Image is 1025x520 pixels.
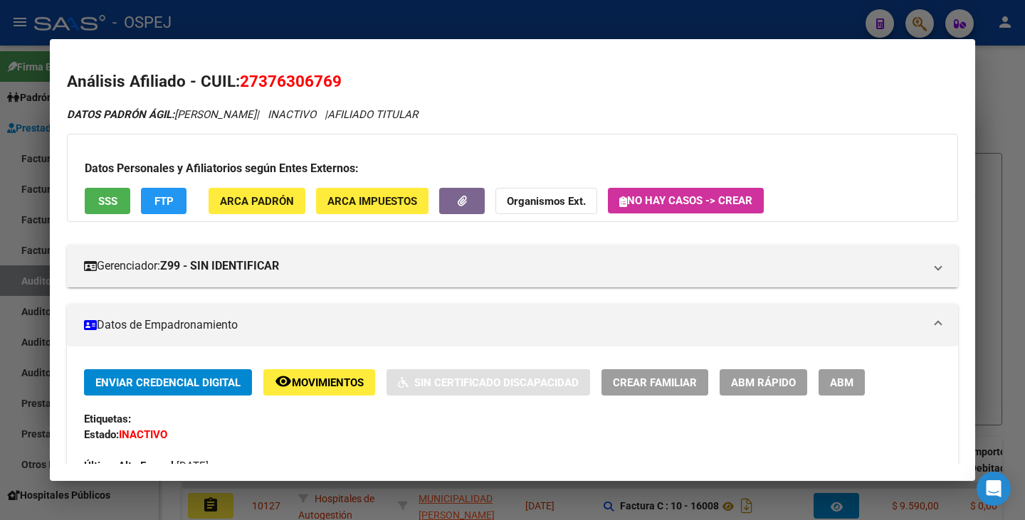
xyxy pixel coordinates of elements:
mat-panel-title: Gerenciador: [84,258,924,275]
button: Crear Familiar [601,369,708,396]
strong: Organismos Ext. [507,195,586,208]
span: SSS [98,195,117,208]
button: Organismos Ext. [495,188,597,214]
div: Open Intercom Messenger [977,472,1011,506]
span: [DATE] [84,460,209,472]
button: ARCA Padrón [209,188,305,214]
strong: Etiquetas: [84,413,131,425]
mat-icon: remove_red_eye [275,373,292,390]
h2: Análisis Afiliado - CUIL: [67,70,958,94]
i: | INACTIVO | [67,108,418,121]
span: ARCA Padrón [220,195,294,208]
button: ABM Rápido [720,369,807,396]
button: Sin Certificado Discapacidad [387,369,590,396]
span: 27376306769 [240,72,342,90]
span: Crear Familiar [613,376,697,389]
span: Sin Certificado Discapacidad [414,376,579,389]
span: AFILIADO TITULAR [327,108,418,121]
h3: Datos Personales y Afiliatorios según Entes Externos: [85,160,940,177]
span: Movimientos [292,376,364,389]
mat-expansion-panel-header: Gerenciador:Z99 - SIN IDENTIFICAR [67,245,958,287]
mat-panel-title: Datos de Empadronamiento [84,317,924,334]
button: FTP [141,188,186,214]
span: FTP [154,195,174,208]
span: Enviar Credencial Digital [95,376,241,389]
strong: Última Alta Formal: [84,460,177,472]
span: ABM [830,376,853,389]
strong: INACTIVO [119,428,167,441]
span: [PERSON_NAME] [67,108,256,121]
button: SSS [85,188,130,214]
span: ARCA Impuestos [327,195,417,208]
button: ARCA Impuestos [316,188,429,214]
strong: DATOS PADRÓN ÁGIL: [67,108,174,121]
mat-expansion-panel-header: Datos de Empadronamiento [67,304,958,346]
span: ABM Rápido [731,376,796,389]
button: No hay casos -> Crear [608,188,764,213]
strong: Estado: [84,428,119,441]
button: ABM [819,369,865,396]
strong: Z99 - SIN IDENTIFICAR [160,258,279,275]
button: Movimientos [263,369,375,396]
button: Enviar Credencial Digital [84,369,252,396]
span: No hay casos -> Crear [619,194,752,207]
